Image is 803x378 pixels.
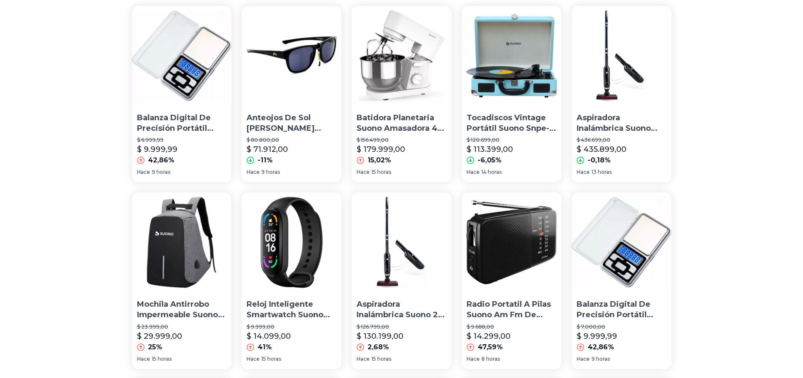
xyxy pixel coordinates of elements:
span: Hace [467,356,480,362]
p: $ 23.999,00 [137,324,227,330]
p: $ 9.999,00 [247,324,336,330]
span: Hace [467,169,480,175]
a: Anteojos De Sol Gafas Rusty Suone Antirreflejo OpticaAnteojos De Sol [PERSON_NAME] Suone Antirref... [242,6,341,182]
p: $ 130.199,00 [357,330,403,342]
p: $ 113.399,00 [467,143,513,155]
p: $ 436.699,00 [577,137,666,143]
p: 25% [148,342,162,352]
span: Hace [137,169,150,175]
span: 9 horas [591,356,610,362]
img: Aspiradora Inalámbrica Suono Recargable 2 En 1 300 Ml 135w [572,6,671,106]
span: 15 horas [371,356,391,362]
a: Balanza Digital De Precisión Portátil Suono De 0,1 A 500 Gr.Balanza Digital De Precisión Portátil... [132,6,232,182]
a: Mochila Antirrobo Impermeable Suono Puerto Usb Snac-1000Mochila Antirrobo Impermeable Suono Puert... [132,192,232,369]
img: Radio Portatil A Pilas Suono Am Fm De Mano Entrada Auricular [462,192,561,292]
img: Balanza Digital De Precisión Portátil Suono De 0,1 A 500 Gr. [572,192,671,292]
span: Hace [577,169,590,175]
p: Balanza Digital De Precisión Portátil Suono De 0,1 A 500 Gr. [137,113,227,134]
p: $ 120.699,00 [467,137,556,143]
p: $ 9.999,99 [577,330,617,342]
span: 14 horas [481,169,502,175]
p: $ 71.912,00 [247,143,288,155]
a: Balanza Digital De Precisión Portátil Suono De 0,1 A 500 Gr.Balanza Digital De Precisión Portátil... [572,192,671,369]
p: $ 9.999,99 [137,143,177,155]
span: Hace [137,356,150,362]
span: Hace [247,356,260,362]
p: $ 9.688,00 [467,324,556,330]
a: Tocadiscos Vintage Portátil Suono Snpe-3000 PremiumTocadiscos Vintage Portátil Suono Snpe-3000 Pr... [462,6,561,182]
span: 15 horas [371,169,391,175]
p: 15,02% [368,155,391,165]
p: 42,86% [148,155,175,165]
p: $ 29.999,00 [137,330,182,342]
p: Radio Portatil A Pilas Suono Am Fm De Mano Entrada Auricular [467,299,556,320]
p: Aspiradora Inalámbrica Suono Recargable 2 En 1 300 Ml 135w [577,113,666,134]
p: $ 126.799,00 [357,324,446,330]
span: 9 horas [152,169,170,175]
p: Reloj Inteligente Smartwatch Suono M7 Pulsera Bluetooth [247,299,336,320]
p: $ 435.899,00 [577,143,626,155]
img: Reloj Inteligente Smartwatch Suono M7 Pulsera Bluetooth [242,192,341,292]
img: Batidora Planetaria Suono Amasadora 4.5 L 3 En 1 1000w [352,6,451,106]
span: 15 horas [152,356,172,362]
p: Balanza Digital De Precisión Portátil Suono De 0,1 A 500 Gr. [577,299,666,320]
a: Aspiradora Inalámbrica Suono 2 En 1 Recargable 300 Ml 135wAspiradora Inalámbrica Suono 2 En 1 Rec... [352,192,451,369]
p: 2,68% [368,342,389,352]
p: Mochila Antirrobo Impermeable Suono Puerto Usb Snac-1000 [137,299,227,320]
img: Aspiradora Inalámbrica Suono 2 En 1 Recargable 300 Ml 135w [352,192,451,292]
img: Tocadiscos Vintage Portátil Suono Snpe-3000 Premium [462,6,561,106]
span: Hace [247,169,260,175]
p: -6,05% [478,155,502,165]
p: Batidora Planetaria Suono Amasadora 4.5 L 3 En 1 1000w [357,113,446,134]
span: Hace [577,356,590,362]
img: Balanza Digital De Precisión Portátil Suono De 0,1 A 500 Gr. [132,6,232,106]
a: Aspiradora Inalámbrica Suono Recargable 2 En 1 300 Ml 135wAspiradora Inalámbrica Suono Recargable... [572,6,671,182]
img: Anteojos De Sol Gafas Rusty Suone Antirreflejo Optica [242,6,341,106]
p: $ 14.099,00 [247,330,291,342]
p: Tocadiscos Vintage Portátil Suono Snpe-3000 Premium [467,113,556,134]
p: 42,86% [588,342,614,352]
p: 41% [258,342,272,352]
span: Hace [357,169,370,175]
span: 15 horas [261,356,281,362]
a: Radio Portatil A Pilas Suono Am Fm De Mano Entrada AuricularRadio Portatil A Pilas Suono Am Fm De... [462,192,561,369]
p: 47,59% [478,342,503,352]
span: Hace [357,356,370,362]
p: $ 14.299,00 [467,330,510,342]
span: 8 horas [481,356,500,362]
p: $ 7.000,00 [577,324,666,330]
p: Anteojos De Sol [PERSON_NAME] Suone Antirreflejo Optica [247,113,336,134]
span: 9 horas [261,169,280,175]
p: -0,18% [588,155,611,165]
p: $ 156.499,00 [357,137,446,143]
p: -11% [258,155,273,165]
a: Batidora Planetaria Suono Amasadora 4.5 L 3 En 1 1000wBatidora Planetaria Suono Amasadora 4.5 L 3... [352,6,451,182]
p: $ 80.800,00 [247,137,336,143]
a: Reloj Inteligente Smartwatch Suono M7 Pulsera BluetoothReloj Inteligente Smartwatch Suono M7 Puls... [242,192,341,369]
img: Mochila Antirrobo Impermeable Suono Puerto Usb Snac-1000 [132,192,232,292]
span: 13 horas [591,169,612,175]
p: $ 179.999,00 [357,143,405,155]
p: Aspiradora Inalámbrica Suono 2 En 1 Recargable 300 Ml 135w [357,299,446,320]
p: $ 6.999,99 [137,137,227,143]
